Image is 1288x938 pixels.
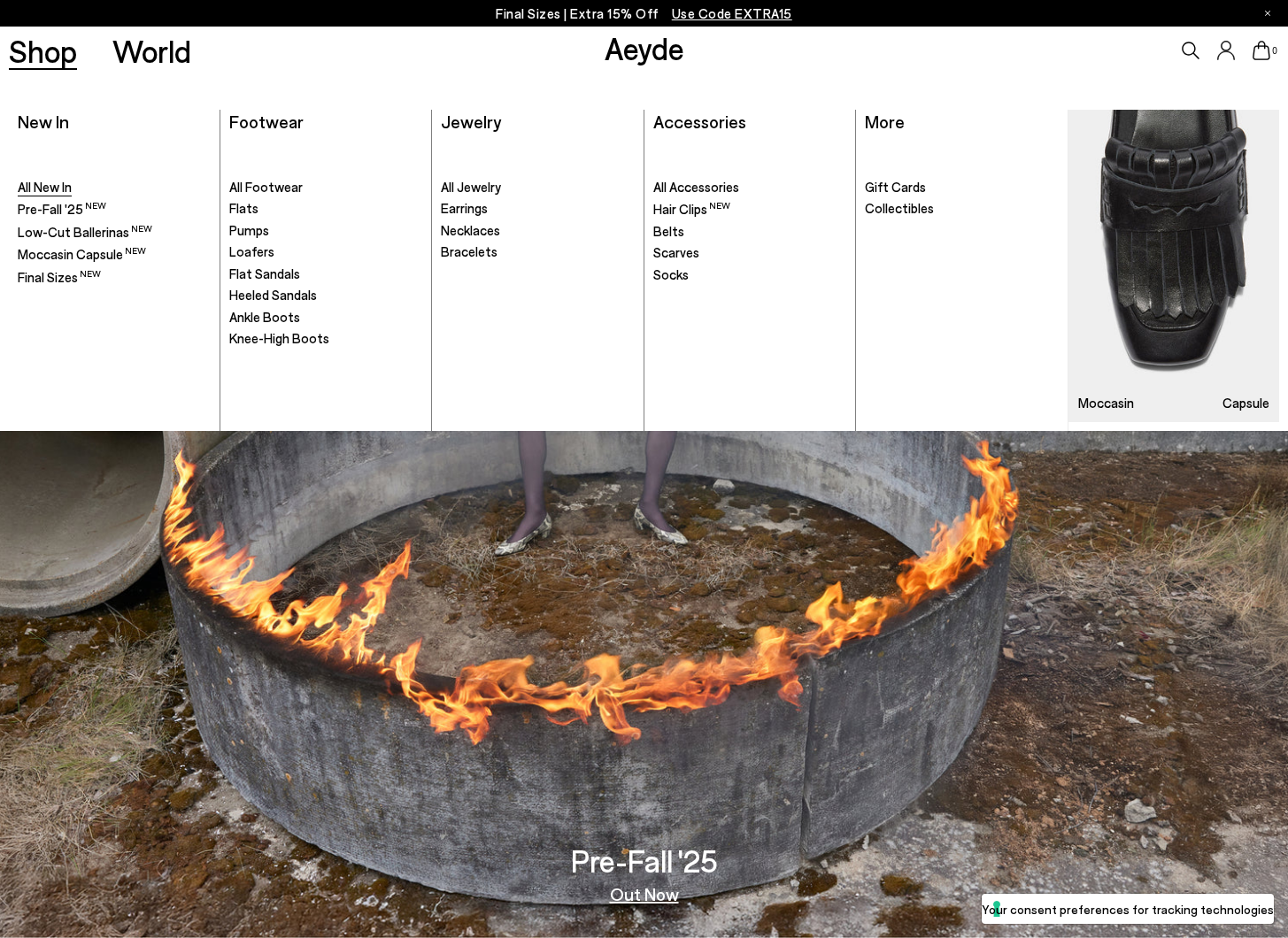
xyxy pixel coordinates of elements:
[653,223,684,239] span: Belts
[229,287,317,303] span: Heeled Sandals
[229,330,422,348] a: Knee-High Boots
[18,268,211,287] a: Final Sizes
[865,111,905,132] a: More
[865,179,926,195] span: Gift Cards
[229,200,258,216] span: Flats
[865,200,934,216] span: Collectibles
[229,222,422,240] a: Pumps
[1270,46,1279,56] span: 0
[865,179,1059,196] a: Gift Cards
[653,200,846,219] a: Hair Clips
[653,223,846,241] a: Belts
[653,244,699,260] span: Scarves
[441,200,488,216] span: Earrings
[229,265,300,281] span: Flat Sandals
[18,224,152,240] span: Low-Cut Ballerinas
[229,243,274,259] span: Loafers
[605,29,684,66] a: Aeyde
[229,309,422,327] a: Ankle Boots
[1222,396,1269,410] h3: Capsule
[1078,396,1134,410] h3: Moccasin
[496,3,792,25] p: Final Sizes | Extra 15% Off
[18,245,211,264] a: Moccasin Capsule
[1253,41,1270,60] a: 0
[653,266,689,282] span: Socks
[653,111,746,132] a: Accessories
[441,222,500,238] span: Necklaces
[653,266,846,284] a: Socks
[18,179,72,195] span: All New In
[441,222,634,240] a: Necklaces
[441,243,497,259] span: Bracelets
[1068,110,1279,422] img: Mobile_e6eede4d-78b8-4bd1-ae2a-4197e375e133_900x.jpg
[229,265,422,283] a: Flat Sandals
[982,900,1274,919] label: Your consent preferences for tracking technologies
[18,269,101,285] span: Final Sizes
[441,200,634,218] a: Earrings
[229,200,422,218] a: Flats
[441,243,634,261] a: Bracelets
[865,200,1059,218] a: Collectibles
[229,330,329,346] span: Knee-High Boots
[18,111,69,132] a: New In
[441,179,501,195] span: All Jewelry
[229,222,269,238] span: Pumps
[18,201,106,217] span: Pre-Fall '25
[982,894,1274,924] button: Your consent preferences for tracking technologies
[18,179,211,196] a: All New In
[9,35,77,66] a: Shop
[229,179,303,195] span: All Footwear
[1068,110,1279,422] a: Moccasin Capsule
[229,111,304,132] a: Footwear
[229,309,300,325] span: Ankle Boots
[18,246,146,262] span: Moccasin Capsule
[653,201,730,217] span: Hair Clips
[441,111,501,132] a: Jewelry
[441,179,634,196] a: All Jewelry
[653,179,739,195] span: All Accessories
[229,179,422,196] a: All Footwear
[18,200,211,219] a: Pre-Fall '25
[112,35,191,66] a: World
[653,179,846,196] a: All Accessories
[653,244,846,262] a: Scarves
[571,845,718,876] h3: Pre-Fall '25
[229,287,422,304] a: Heeled Sandals
[18,223,211,242] a: Low-Cut Ballerinas
[229,243,422,261] a: Loafers
[672,5,792,21] span: Navigate to /collections/ss25-final-sizes
[610,885,679,903] a: Out Now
